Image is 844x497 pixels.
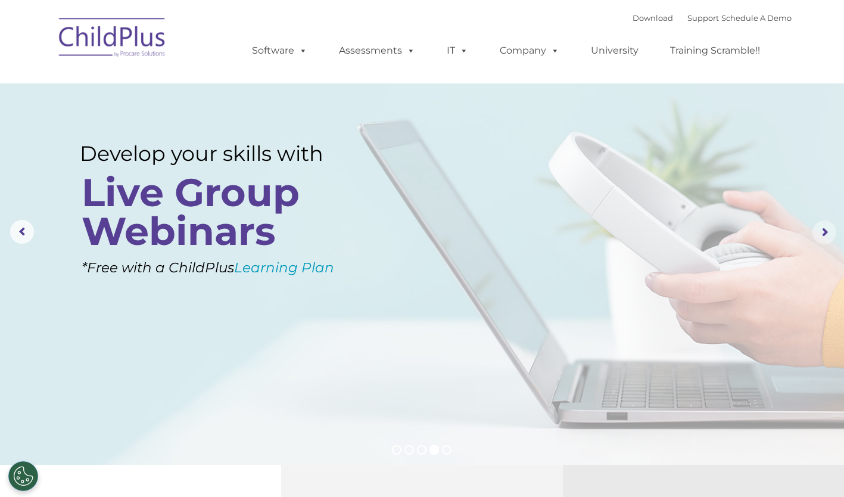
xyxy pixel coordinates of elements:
rs-layer: Live Group Webinars [82,173,356,250]
a: University [579,39,650,63]
span: Last name [166,79,202,88]
a: Learning Plan [234,259,334,276]
rs-layer: Develop your skills with [80,141,359,166]
a: IT [435,39,480,63]
font: | [633,13,792,23]
a: Learn More [83,263,191,292]
span: Phone number [166,128,216,136]
img: ChildPlus by Procare Solutions [53,10,172,69]
a: Software [240,39,319,63]
a: Schedule A Demo [721,13,792,23]
button: Cookies Settings [8,461,38,491]
rs-layer: *Free with a ChildPlus [82,255,380,280]
a: Download [633,13,673,23]
a: Training Scramble!! [658,39,772,63]
a: Company [488,39,571,63]
a: Support [687,13,719,23]
a: Assessments [327,39,427,63]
